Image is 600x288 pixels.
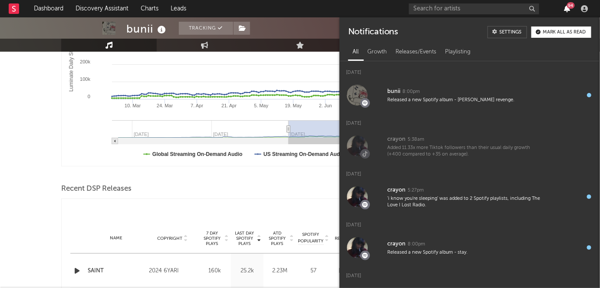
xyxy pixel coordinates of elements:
div: Playlisting [441,45,475,60]
div: 5:38am [408,136,424,143]
span: 7 Day Spotify Plays [201,231,224,246]
text: Global Streaming On-Demand Audio [152,151,243,157]
div: 94 [567,2,575,9]
div: Added 11.33x more Tiktok followers than their usual daily growth (+400 compared to +35 on average). [387,145,540,158]
div: [DATE] [340,265,600,281]
span: Recent DSP Releases [61,184,132,194]
div: 2024 6YARI [149,266,196,276]
text: 0 [88,94,90,99]
button: Tracking [179,22,233,35]
div: [DATE] [340,163,600,180]
input: Search for artists [409,3,539,14]
div: [DATE] [340,112,600,129]
text: 200k [80,59,90,64]
text: 5. May [254,103,269,108]
span: ATD Spotify Plays [266,231,289,246]
a: Settings [488,26,527,38]
a: crayon5:27pm'i know you're sleeping' was added to 2 Spotify playlists, including The Love I Lost ... [340,180,600,214]
a: crayon5:38amAdded 11.33x more Tiktok followers than their usual daily growth (+400 compared to +3... [340,129,600,163]
a: bunii8:00pmReleased a new Spotify album - [PERSON_NAME] revenge. [340,78,600,112]
div: bunii [126,22,168,36]
div: 160k [201,267,229,275]
div: crayon [387,239,405,249]
text: Luminate Daily Streams [68,36,74,92]
text: 24. Mar [157,103,173,108]
div: 8:00pm [402,89,420,95]
div: [DATE] [333,267,362,275]
div: Name [88,235,145,242]
div: Released a new Spotify album - stay. [387,249,540,256]
div: 8:00pm [408,241,425,248]
div: Settings [499,30,521,35]
div: 5:27pm [408,187,424,194]
div: crayon [387,185,405,195]
button: 94 [564,5,570,12]
span: Spotify Popularity [298,232,324,245]
a: SAINT [88,267,145,275]
div: 57 [298,267,329,275]
span: Last Day Spotify Plays [233,231,256,246]
text: 21. Apr [221,103,237,108]
div: 'i know you're sleeping' was added to 2 Spotify playlists, including The Love I Lost Radio. [387,195,540,209]
div: [DATE] [340,61,600,78]
div: Mark all as read [543,30,586,35]
button: Mark all as read [531,26,591,38]
div: [DATE] [340,214,600,231]
text: 2. Jun [319,103,332,108]
div: Released a new Spotify album - [PERSON_NAME] revenge. [387,97,540,103]
div: crayon [387,134,405,145]
span: Copyright [157,236,182,241]
text: US Streaming On-Demand Audio [264,151,345,157]
div: 2.23M [266,267,294,275]
div: Growth [363,45,391,60]
text: 7. Apr [191,103,203,108]
a: crayon8:00pmReleased a new Spotify album - stay. [340,231,600,265]
div: All [348,45,363,60]
text: 10. Mar [125,103,141,108]
div: 25.2k [233,267,261,275]
div: Notifications [348,26,398,38]
span: Released [335,236,355,241]
div: bunii [387,86,400,97]
div: Releases/Events [391,45,441,60]
text: 19. May [285,103,302,108]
